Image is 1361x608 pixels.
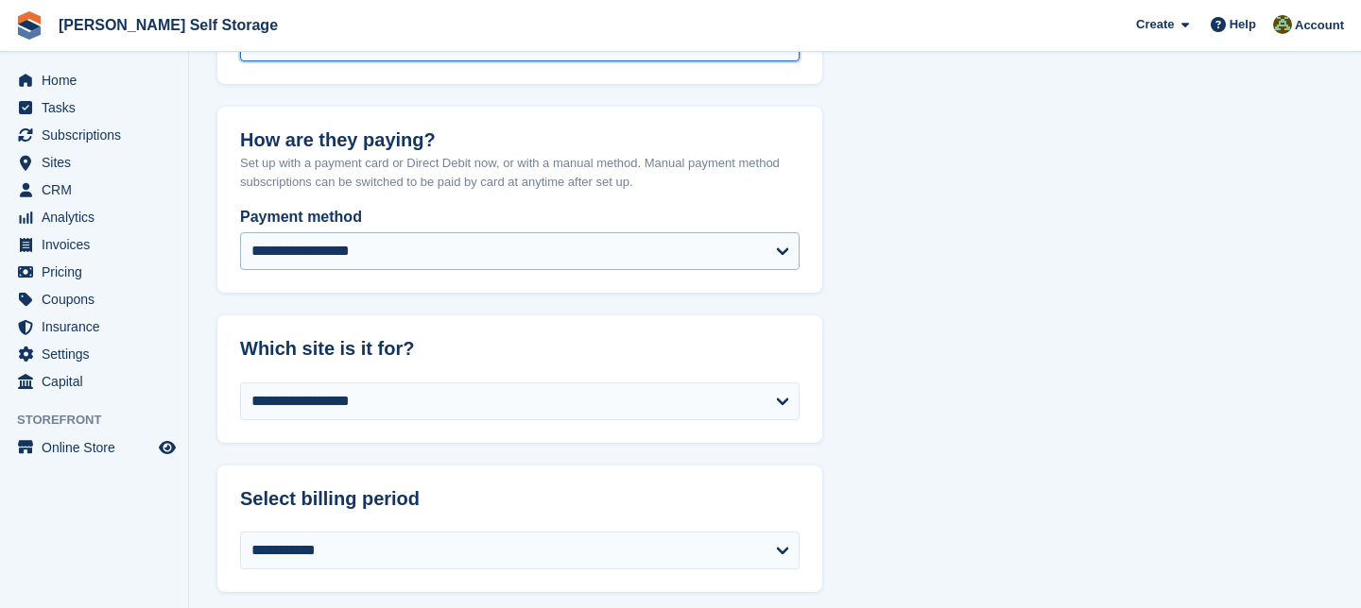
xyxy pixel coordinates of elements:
h2: Select billing period [240,488,800,510]
a: menu [9,204,179,230]
span: Coupons [42,286,155,312]
label: Payment method [240,206,800,228]
a: menu [9,149,179,176]
a: menu [9,122,179,148]
span: Tasks [42,94,155,121]
span: Help [1230,15,1256,34]
span: Invoices [42,231,155,258]
h2: Which site is it for? [240,338,800,360]
a: menu [9,368,179,395]
span: Home [42,67,155,93]
a: menu [9,286,179,312]
p: Set up with a payment card or Direct Debit now, or with a manual method. Manual payment method su... [240,154,800,191]
span: Capital [42,368,155,395]
h2: How are they paying? [240,129,800,151]
span: Analytics [42,204,155,230]
a: menu [9,177,179,203]
a: Preview store [156,436,179,459]
a: [PERSON_NAME] Self Storage [51,9,285,41]
a: menu [9,94,179,121]
img: stora-icon-8386f47178a22dfd0bd8f6a31ec36ba5ce8667c1dd55bd0f319d3a0aa187defe.svg [15,11,43,40]
a: menu [9,231,179,258]
span: Storefront [17,411,188,430]
a: menu [9,259,179,285]
a: menu [9,341,179,367]
span: Account [1295,16,1344,35]
a: menu [9,67,179,93]
span: Insurance [42,313,155,340]
span: Sites [42,149,155,176]
span: CRM [42,177,155,203]
a: menu [9,434,179,461]
span: Pricing [42,259,155,285]
span: Create [1136,15,1174,34]
img: Karl [1273,15,1292,34]
span: Subscriptions [42,122,155,148]
span: Online Store [42,434,155,461]
a: menu [9,313,179,340]
span: Settings [42,341,155,367]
